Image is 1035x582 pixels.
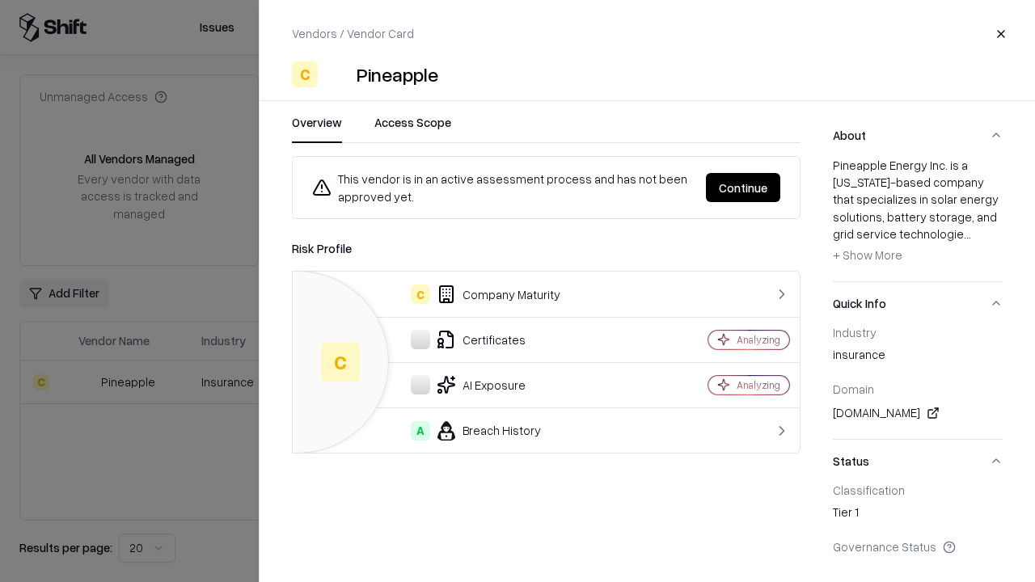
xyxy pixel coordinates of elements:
div: Classification [833,483,1003,497]
div: Domain [833,382,1003,396]
div: Analyzing [737,333,780,347]
span: + Show More [833,247,902,262]
div: About [833,157,1003,281]
img: Pineapple [324,61,350,87]
div: [DOMAIN_NAME] [833,403,1003,423]
div: Analyzing [737,378,780,392]
div: AI Exposure [306,375,652,394]
button: Access Scope [374,114,451,143]
button: Continue [706,173,780,202]
div: Governance Status [833,539,1003,554]
button: About [833,114,1003,157]
span: ... [964,226,971,241]
div: Pineapple Energy Inc. is a [US_STATE]-based company that specializes in solar energy solutions, b... [833,157,1003,268]
button: Overview [292,114,342,143]
div: A [411,421,430,441]
p: Vendors / Vendor Card [292,25,414,42]
button: Status [833,440,1003,483]
div: Risk Profile [292,238,801,258]
div: Pineapple [357,61,438,87]
div: Certificates [306,330,652,349]
div: C [321,343,360,382]
div: This vendor is in an active assessment process and has not been approved yet. [312,170,693,205]
div: Industry [833,325,1003,339]
div: Company Maturity [306,285,652,304]
div: Quick Info [833,325,1003,439]
div: insurance [833,346,1003,369]
div: Tier 1 [833,504,1003,526]
button: + Show More [833,242,902,268]
div: C [411,285,430,304]
div: C [292,61,318,87]
div: Breach History [306,421,652,441]
button: Quick Info [833,282,1003,325]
